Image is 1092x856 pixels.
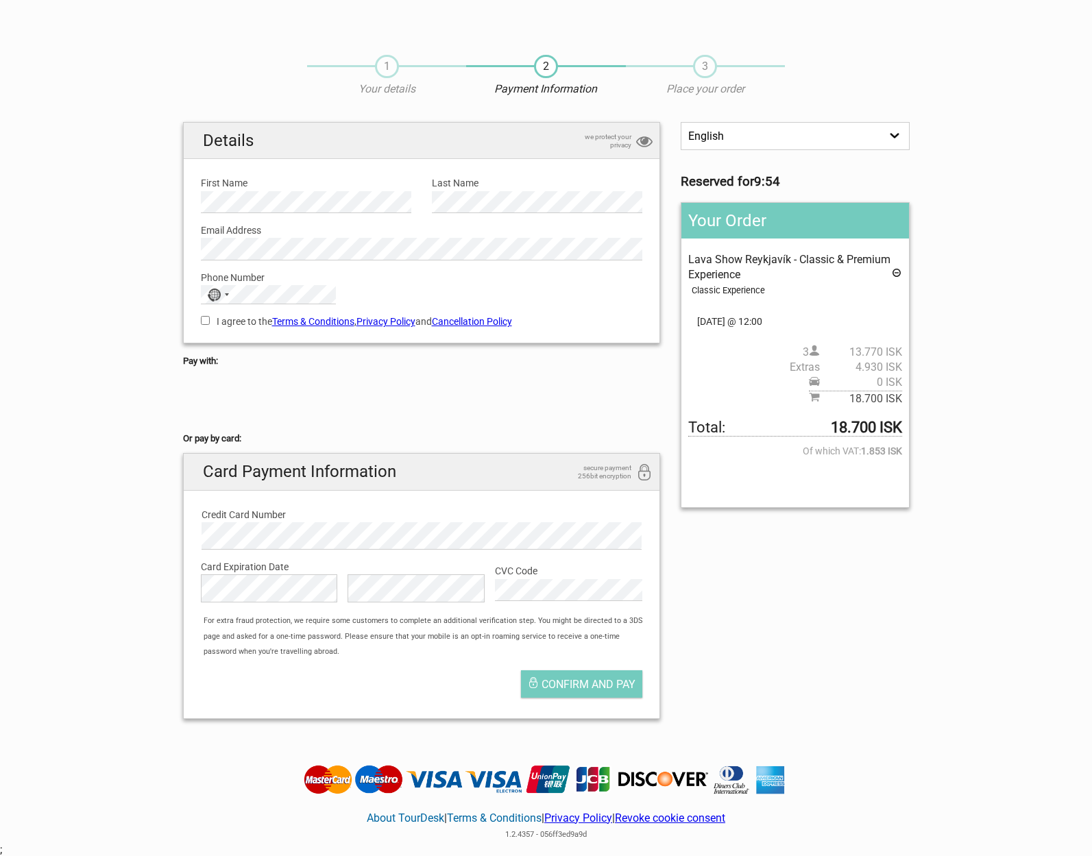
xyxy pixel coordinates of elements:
label: Email Address [201,223,643,238]
label: First Name [201,175,411,191]
button: Selected country [202,286,236,304]
div: For extra fraud protection, we require some customers to complete an additional verification step... [197,613,659,659]
h5: Pay with: [183,354,661,369]
a: Privacy Policy [544,811,612,824]
span: 3 [693,55,717,78]
label: I agree to the , and [201,314,643,329]
strong: 9:54 [754,174,780,189]
button: Open LiveChat chat widget [158,21,174,38]
strong: 1.853 ISK [861,443,902,458]
img: Tourdesk accepts [300,764,792,796]
span: 1 [375,55,399,78]
span: Pickup price [809,375,902,390]
h3: Reserved for [681,174,909,189]
span: Lava Show Reykjavík - Classic & Premium Experience [688,253,890,281]
a: Cancellation Policy [432,316,512,327]
span: [DATE] @ 12:00 [688,314,901,329]
h5: Or pay by card: [183,431,661,446]
span: 13.770 ISK [820,345,902,360]
span: 18.700 ISK [820,391,902,406]
div: | | | [300,795,792,842]
span: Subtotal [809,391,902,406]
label: Card Expiration Date [201,559,643,574]
a: Terms & Conditions [272,316,354,327]
i: 256bit encryption [636,464,653,482]
a: Revoke cookie consent [615,811,725,824]
h2: Card Payment Information [184,454,660,490]
label: Last Name [432,175,642,191]
span: Extras [790,360,902,375]
span: secure payment 256bit encryption [563,464,631,480]
p: We're away right now. Please check back later! [19,24,155,35]
span: 4.930 ISK [820,360,902,375]
i: privacy protection [636,133,653,151]
h2: Details [184,123,660,159]
strong: 18.700 ISK [831,420,902,435]
p: Payment Information [466,82,625,97]
iframe: Secure payment button frame [183,387,306,414]
p: Place your order [626,82,785,97]
h2: Your Order [681,203,908,239]
button: Confirm and pay [521,670,642,698]
label: Phone Number [201,270,643,285]
span: Total to be paid [688,420,901,436]
a: About TourDesk [367,811,444,824]
div: Classic Experience [692,283,901,298]
p: Your details [307,82,466,97]
span: Of which VAT: [688,443,901,458]
a: Privacy Policy [356,316,415,327]
span: 0 ISK [820,375,902,390]
span: 3 person(s) [803,345,902,360]
span: we protect your privacy [563,133,631,149]
span: Confirm and pay [542,678,635,691]
a: Terms & Conditions [447,811,542,824]
label: Credit Card Number [202,507,642,522]
span: 1.2.4357 - 056ff3ed9a9d [505,830,587,839]
label: CVC Code [495,563,642,578]
span: 2 [534,55,558,78]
